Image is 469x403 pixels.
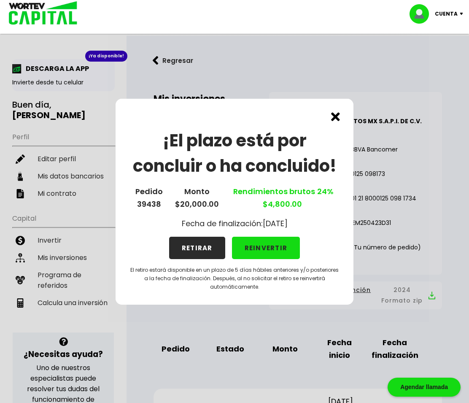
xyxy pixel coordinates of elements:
p: Cuenta [435,8,458,20]
button: RETIRAR [169,237,225,259]
p: Pedido 39438 [135,185,163,211]
h1: ¡El plazo está por concluir o ha concluido! [129,128,340,179]
img: profile-image [410,4,435,24]
p: Fecha de finalización: [DATE] [182,217,288,230]
a: Rendimientos brutos $4,800.00 [231,186,334,209]
img: icon-down [458,13,469,15]
p: Monto $20,000.00 [175,185,219,211]
div: Agendar llamada [388,378,461,397]
button: REINVERTIR [232,237,300,259]
p: El retiro estará disponible en un plazo de 5 días hábiles anteriores y/o posteriores a la fecha d... [129,266,340,291]
span: 24% [315,186,334,197]
img: cross.ed5528e3.svg [331,112,340,121]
